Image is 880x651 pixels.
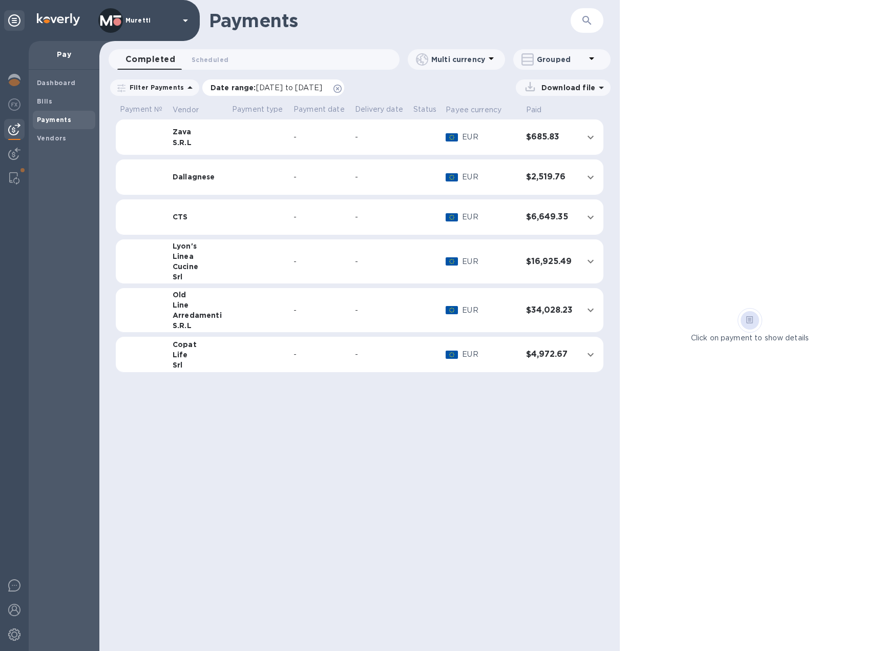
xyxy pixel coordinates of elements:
[209,10,571,31] h1: Payments
[37,97,52,105] b: Bills
[173,320,224,331] div: S.R.L
[37,49,91,59] p: Pay
[173,105,199,115] p: Vendor
[462,132,518,143] p: EUR
[256,84,322,92] span: [DATE] to [DATE]
[583,302,598,318] button: expand row
[462,172,518,182] p: EUR
[4,10,25,31] div: Unpin categories
[294,172,347,182] div: -
[431,54,485,65] p: Multi currency
[355,104,405,115] p: Delivery date
[173,360,224,370] div: Srl
[355,349,405,360] div: -
[37,116,71,124] b: Payments
[526,257,575,267] h3: $16,925.49
[355,212,405,222] div: -
[173,261,224,272] div: Cucine
[202,79,344,96] div: Date range:[DATE] to [DATE]
[355,305,405,316] div: -
[125,83,184,92] p: Filter Payments
[173,339,224,350] div: Copat
[173,105,212,115] span: Vendor
[173,290,224,300] div: Old
[173,350,224,360] div: Life
[8,98,20,111] img: Foreign exchange
[462,305,518,316] p: EUR
[173,251,224,261] div: Linea
[173,212,224,222] div: CTS
[37,13,80,26] img: Logo
[446,105,501,115] p: Payee currency
[526,350,575,359] h3: $4,972.67
[294,212,347,222] div: -
[173,241,224,251] div: Lyon's
[294,256,347,267] div: -
[37,79,76,87] b: Dashboard
[462,212,518,222] p: EUR
[526,105,542,115] p: Paid
[583,254,598,269] button: expand row
[173,310,224,320] div: Arredamenti
[583,210,598,225] button: expand row
[526,172,575,182] h3: $2,519.76
[294,132,347,143] div: -
[294,349,347,360] div: -
[294,305,347,316] div: -
[583,347,598,362] button: expand row
[173,272,224,282] div: Srl
[526,212,575,222] h3: $6,649.35
[173,137,224,148] div: S.R.L
[125,52,175,67] span: Completed
[120,104,164,115] p: Payment №
[462,256,518,267] p: EUR
[355,256,405,267] div: -
[173,300,224,310] div: Line
[462,349,518,360] p: EUR
[232,104,285,115] p: Payment type
[355,172,405,182] div: -
[294,104,347,115] p: Payment date
[537,83,595,93] p: Download file
[526,306,575,315] h3: $34,028.23
[173,172,224,182] div: Dallagnese
[413,104,437,115] p: Status
[691,333,809,343] p: Click on payment to show details
[583,170,598,185] button: expand row
[37,134,67,142] b: Vendors
[355,132,405,143] div: -
[526,105,555,115] span: Paid
[583,130,598,145] button: expand row
[526,132,575,142] h3: $685.83
[446,105,515,115] span: Payee currency
[211,83,327,93] p: Date range :
[125,17,177,24] p: Muretti
[192,54,228,65] span: Scheduled
[173,127,224,137] div: Zava
[537,54,585,65] p: Grouped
